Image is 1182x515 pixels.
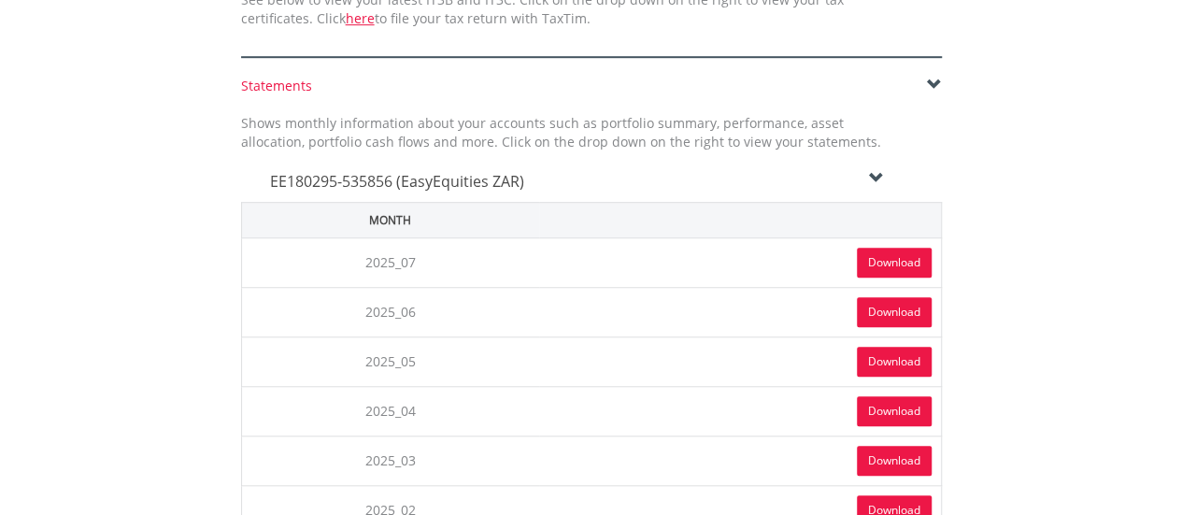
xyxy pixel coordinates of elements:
[241,77,942,95] div: Statements
[241,202,539,237] th: Month
[857,297,932,327] a: Download
[857,446,932,476] a: Download
[241,436,539,485] td: 2025_03
[241,386,539,436] td: 2025_04
[241,287,539,336] td: 2025_06
[857,347,932,377] a: Download
[241,237,539,287] td: 2025_07
[857,248,932,278] a: Download
[857,396,932,426] a: Download
[227,114,895,151] div: Shows monthly information about your accounts such as portfolio summary, performance, asset alloc...
[346,9,375,27] a: here
[241,336,539,386] td: 2025_05
[270,171,524,192] span: EE180295-535856 (EasyEquities ZAR)
[317,9,591,27] span: Click to file your tax return with TaxTim.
